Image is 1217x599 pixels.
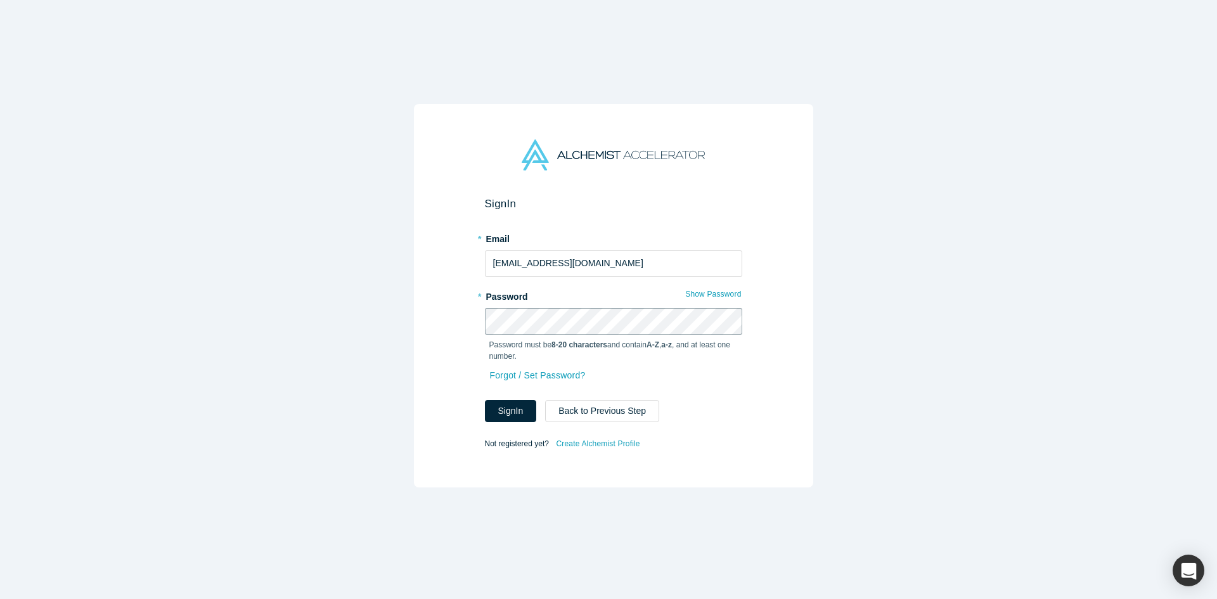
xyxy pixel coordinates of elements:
strong: A-Z [647,340,659,349]
img: Alchemist Accelerator Logo [522,139,704,171]
strong: 8-20 characters [551,340,607,349]
label: Email [485,228,742,246]
p: Password must be and contain , , and at least one number. [489,339,738,362]
a: Forgot / Set Password? [489,364,586,387]
h2: Sign In [485,197,742,210]
label: Password [485,286,742,304]
a: Create Alchemist Profile [555,435,640,452]
span: Not registered yet? [485,439,549,448]
button: Back to Previous Step [545,400,659,422]
button: SignIn [485,400,537,422]
strong: a-z [661,340,672,349]
button: Show Password [685,286,742,302]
